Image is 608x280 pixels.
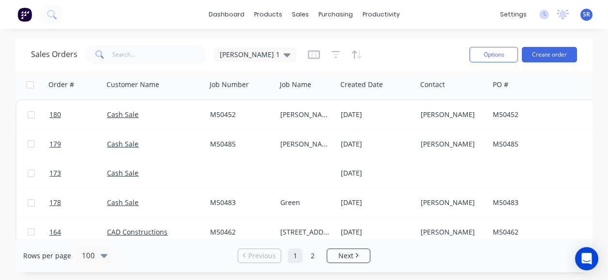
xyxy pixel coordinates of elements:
[49,168,61,178] span: 173
[493,110,582,119] div: M50452
[210,227,270,237] div: M50462
[341,110,413,119] div: [DATE]
[49,100,107,129] a: 180
[210,80,249,89] div: Job Number
[493,80,508,89] div: PO #
[17,7,32,22] img: Factory
[341,139,413,149] div: [DATE]
[49,139,61,149] span: 179
[31,50,77,59] h1: Sales Orders
[327,251,370,261] a: Next page
[220,49,280,59] span: [PERSON_NAME] 1
[280,198,331,207] div: Green
[583,10,590,19] span: SR
[48,80,74,89] div: Order #
[204,7,249,22] a: dashboard
[288,249,303,263] a: Page 1 is your current page
[107,139,138,148] a: Cash Sale
[421,198,482,207] div: [PERSON_NAME]
[112,45,207,64] input: Search...
[305,249,320,263] a: Page 2
[234,249,374,263] ul: Pagination
[341,168,413,178] div: [DATE]
[495,7,532,22] div: settings
[106,80,159,89] div: Customer Name
[358,7,405,22] div: productivity
[493,139,582,149] div: M50485
[421,227,482,237] div: [PERSON_NAME]
[470,47,518,62] button: Options
[522,47,577,62] button: Create order
[280,80,311,89] div: Job Name
[340,80,383,89] div: Created Date
[23,251,71,261] span: Rows per page
[107,198,138,207] a: Cash Sale
[49,227,61,237] span: 164
[210,139,270,149] div: M50485
[421,139,482,149] div: [PERSON_NAME]
[341,198,413,207] div: [DATE]
[493,227,582,237] div: M50462
[49,159,107,188] a: 173
[49,218,107,247] a: 164
[493,198,582,207] div: M50483
[49,130,107,159] a: 179
[420,80,445,89] div: Contact
[210,198,270,207] div: M50483
[107,227,167,236] a: CAD Constructions
[249,7,287,22] div: products
[338,251,353,261] span: Next
[248,251,276,261] span: Previous
[49,188,107,217] a: 178
[287,7,314,22] div: sales
[280,139,331,149] div: [PERSON_NAME]
[238,251,281,261] a: Previous page
[280,227,331,237] div: [STREET_ADDRESS][PERSON_NAME]
[575,247,598,270] div: Open Intercom Messenger
[49,198,61,207] span: 178
[210,110,270,119] div: M50452
[280,110,331,119] div: [PERSON_NAME]
[314,7,358,22] div: purchasing
[107,168,138,177] a: Cash Sale
[341,227,413,237] div: [DATE]
[107,110,138,119] a: Cash Sale
[421,110,482,119] div: [PERSON_NAME]
[49,110,61,119] span: 180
